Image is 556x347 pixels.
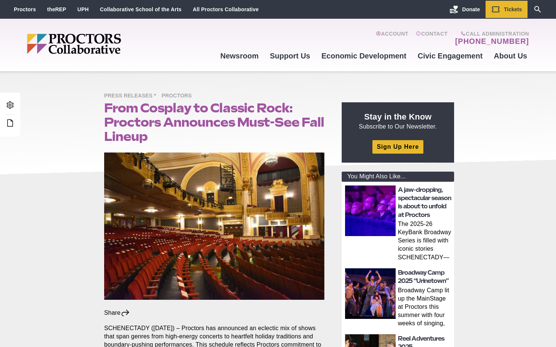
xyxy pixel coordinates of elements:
[488,46,533,66] a: About Us
[364,112,432,121] strong: Stay in the Know
[4,117,16,130] a: Edit this Post/Page
[504,6,522,12] span: Tickets
[372,140,423,153] a: Sign Up Here
[412,46,488,66] a: Civic Engagement
[78,6,89,12] a: UPH
[104,91,160,101] span: Press Releases *
[14,6,36,12] a: Proctors
[316,46,412,66] a: Economic Development
[345,185,396,236] img: thumbnail: A jaw-dropping, spectacular season is about to unfold at Proctors
[528,1,548,18] a: Search
[161,91,195,101] span: Proctors
[104,309,130,317] div: Share
[264,46,316,66] a: Support Us
[47,6,66,12] a: theREP
[193,6,259,12] a: All Proctors Collaborative
[453,31,529,37] span: Call Administration
[104,101,324,144] h1: From Cosplay to Classic Rock: Proctors Announces Must-See Fall Lineup
[462,6,480,12] span: Donate
[398,286,452,329] p: Broadway Camp lit up the MainStage at Proctors this summer with four weeks of singing, dancing, a...
[444,1,486,18] a: Donate
[27,34,179,54] img: Proctors logo
[351,111,445,131] p: Subscribe to Our Newsletter.
[215,46,264,66] a: Newsroom
[345,268,396,319] img: thumbnail: Broadway Camp 2025 “Urinetown”
[376,31,408,46] a: Account
[398,269,448,284] a: Broadway Camp 2025 “Urinetown”
[161,92,195,99] a: Proctors
[398,186,451,218] a: A jaw-dropping, spectacular season is about to unfold at Proctors
[100,6,182,12] a: Collaborative School of the Arts
[416,31,448,46] a: Contact
[104,92,160,99] a: Press Releases *
[4,99,16,112] a: Admin Area
[342,172,454,182] div: You Might Also Like...
[486,1,528,18] a: Tickets
[455,37,529,46] a: [PHONE_NUMBER]
[398,220,452,263] p: The 2025-26 KeyBank Broadway Series is filled with iconic stories SCHENECTADY—Whether you’re a de...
